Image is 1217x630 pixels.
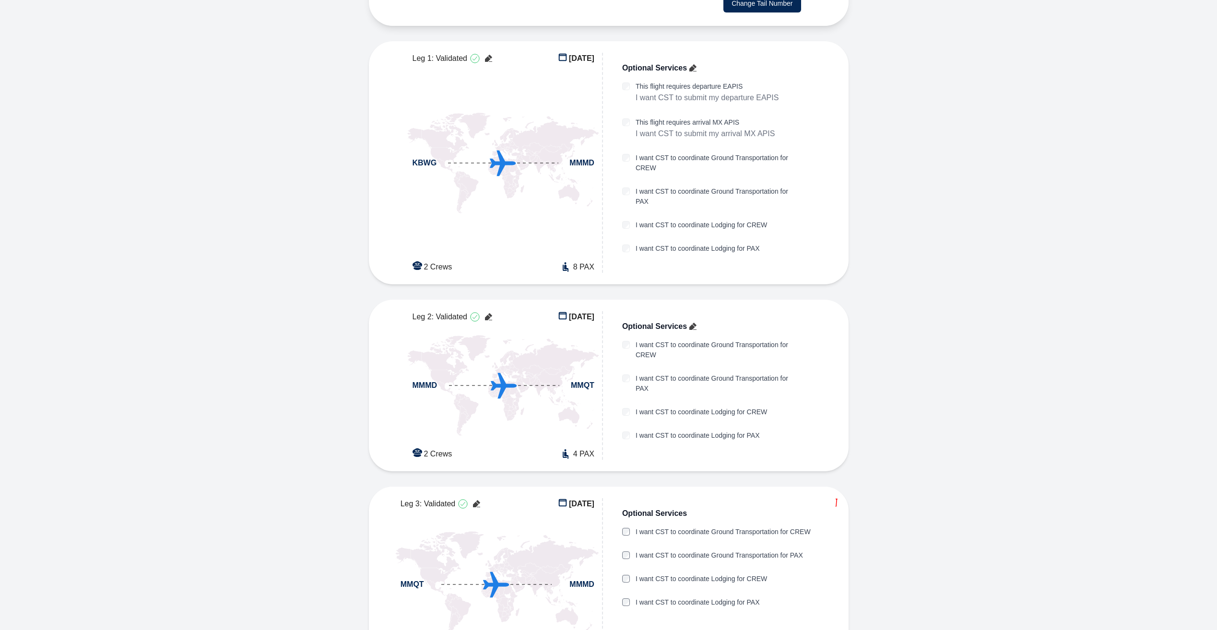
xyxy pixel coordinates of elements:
[636,373,803,394] label: I want CST to coordinate Ground Transportation for PAX
[636,431,760,441] label: I want CST to coordinate Lodging for PAX
[622,321,687,332] span: Optional Services
[413,53,467,64] span: Leg 1: Validated
[573,261,594,273] span: 8 PAX
[569,53,594,64] span: [DATE]
[569,157,594,169] span: MMMD
[636,220,767,230] label: I want CST to coordinate Lodging for CREW
[636,597,760,607] label: I want CST to coordinate Lodging for PAX
[401,579,424,590] span: MMQT
[569,498,594,510] span: [DATE]
[636,574,767,584] label: I want CST to coordinate Lodging for CREW
[424,261,452,273] span: 2 Crews
[636,340,803,360] label: I want CST to coordinate Ground Transportation for CREW
[571,380,594,391] span: MMQT
[636,117,775,128] label: This flight requires arrival MX APIS
[569,311,594,323] span: [DATE]
[413,311,467,323] span: Leg 2: Validated
[401,498,455,510] span: Leg 3: Validated
[636,187,803,207] label: I want CST to coordinate Ground Transportation for PAX
[636,550,803,560] label: I want CST to coordinate Ground Transportation for PAX
[424,448,452,460] span: 2 Crews
[636,407,767,417] label: I want CST to coordinate Lodging for CREW
[636,244,760,254] label: I want CST to coordinate Lodging for PAX
[636,82,779,92] label: This flight requires departure EAPIS
[569,579,594,590] span: MMMD
[636,128,775,140] p: I want CST to submit my arrival MX APIS
[413,380,437,391] span: MMMD
[622,508,687,519] span: Optional Services
[636,527,811,537] label: I want CST to coordinate Ground Transportation for CREW
[413,157,437,169] span: KBWG
[636,92,779,104] p: I want CST to submit my departure EAPIS
[622,62,687,74] span: Optional Services
[636,153,803,173] label: I want CST to coordinate Ground Transportation for CREW
[573,448,594,460] span: 4 PAX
